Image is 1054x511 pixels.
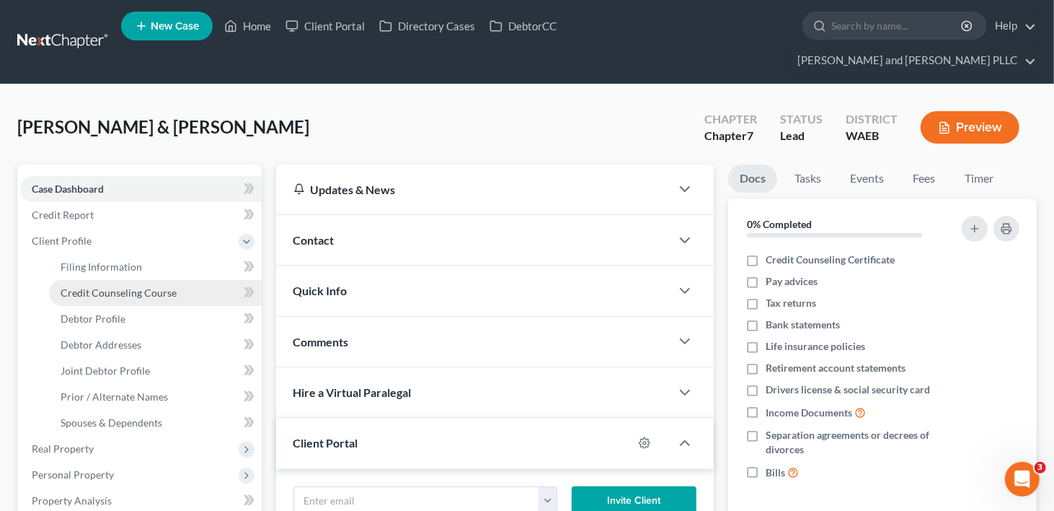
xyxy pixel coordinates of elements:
[780,128,823,144] div: Lead
[766,406,852,420] span: Income Documents
[728,165,777,193] a: Docs
[20,176,262,202] a: Case Dashboard
[61,364,150,377] span: Joint Debtor Profile
[901,165,947,193] a: Fees
[151,21,199,32] span: New Case
[372,13,482,39] a: Directory Cases
[61,261,142,273] span: Filing Information
[49,384,262,410] a: Prior / Alternate Names
[704,128,757,144] div: Chapter
[783,165,833,193] a: Tasks
[32,209,94,221] span: Credit Report
[61,390,168,403] span: Prior / Alternate Names
[293,436,358,450] span: Client Portal
[766,296,816,310] span: Tax returns
[32,494,112,507] span: Property Analysis
[846,128,898,144] div: WAEB
[838,165,895,193] a: Events
[790,48,1036,74] a: [PERSON_NAME] and [PERSON_NAME] PLLC
[953,165,1005,193] a: Timer
[217,13,278,39] a: Home
[766,466,785,480] span: Bills
[766,274,818,289] span: Pay advices
[766,339,865,354] span: Life insurance policies
[61,339,141,351] span: Debtor Addresses
[1035,462,1046,473] span: 3
[846,111,898,128] div: District
[293,182,653,197] div: Updates & News
[293,284,347,297] span: Quick Info
[988,13,1036,39] a: Help
[32,235,92,247] span: Client Profile
[49,332,262,358] a: Debtor Addresses
[921,111,1019,144] button: Preview
[61,313,125,325] span: Debtor Profile
[61,416,162,429] span: Spouses & Dependents
[780,111,823,128] div: Status
[278,13,372,39] a: Client Portal
[747,218,812,230] strong: 0% Completed
[766,253,895,267] span: Credit Counseling Certificate
[32,183,104,195] span: Case Dashboard
[747,128,753,142] span: 7
[766,361,905,375] span: Retirement account statements
[61,287,177,299] span: Credit Counseling Course
[49,280,262,306] a: Credit Counseling Course
[293,233,335,247] span: Contact
[766,318,840,332] span: Bank statements
[766,428,947,457] span: Separation agreements or decrees of divorces
[293,385,412,399] span: Hire a Virtual Paralegal
[20,202,262,228] a: Credit Report
[49,410,262,436] a: Spouses & Dependents
[766,383,930,397] span: Drivers license & social security card
[1005,462,1040,497] iframe: Intercom live chat
[49,254,262,280] a: Filing Information
[32,442,94,455] span: Real Property
[704,111,757,128] div: Chapter
[32,468,114,481] span: Personal Property
[831,12,963,39] input: Search by name...
[49,358,262,384] a: Joint Debtor Profile
[17,116,309,137] span: [PERSON_NAME] & [PERSON_NAME]
[293,335,349,349] span: Comments
[482,13,564,39] a: DebtorCC
[49,306,262,332] a: Debtor Profile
